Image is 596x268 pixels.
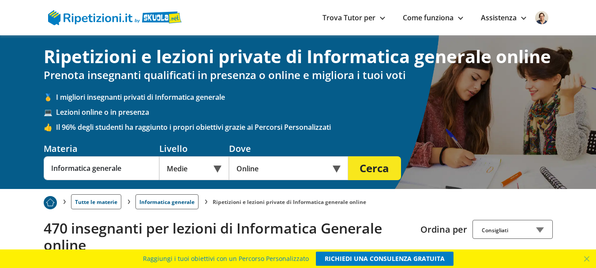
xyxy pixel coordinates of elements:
span: 🥇 [44,92,56,102]
button: Cerca [348,156,401,180]
div: Consigliati [472,220,553,239]
h1: Ripetizioni e lezioni private di Informatica generale online [44,46,553,67]
div: Medie [159,156,229,180]
label: Ordina per [420,223,467,235]
nav: breadcrumb d-none d-tablet-block [44,189,553,209]
a: Informatica generale [135,194,199,209]
img: logo Skuola.net | Ripetizioni.it [48,10,182,25]
a: logo Skuola.net | Ripetizioni.it [48,12,182,22]
a: RICHIEDI UNA CONSULENZA GRATUITA [316,252,454,266]
span: Raggiungi i tuoi obiettivi con un Percorso Personalizzato [143,252,309,266]
a: Come funziona [403,13,463,23]
div: Livello [159,143,229,155]
span: I migliori insegnanti privati di Informatica generale [56,92,553,102]
h2: 470 insegnanti per lezioni di Informatica Generale online [44,220,414,254]
div: Dove [229,143,348,155]
a: Trova Tutor per [322,13,385,23]
span: Lezioni online o in presenza [56,107,553,117]
a: Tutte le materie [71,194,121,209]
img: Piu prenotato [44,196,57,209]
span: 💻 [44,107,56,117]
h2: Prenota insegnanti qualificati in presenza o online e migliora i tuoi voti [44,69,553,82]
input: Es. Matematica [44,156,159,180]
span: Il 96% degli studenti ha raggiunto i propri obiettivi grazie ai Percorsi Personalizzati [56,122,553,132]
div: Materia [44,143,159,155]
img: user avatar [535,11,548,24]
a: Assistenza [481,13,526,23]
div: Online [229,156,348,180]
li: Ripetizioni e lezioni private di Informatica generale online [213,198,366,206]
span: 👍 [44,122,56,132]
